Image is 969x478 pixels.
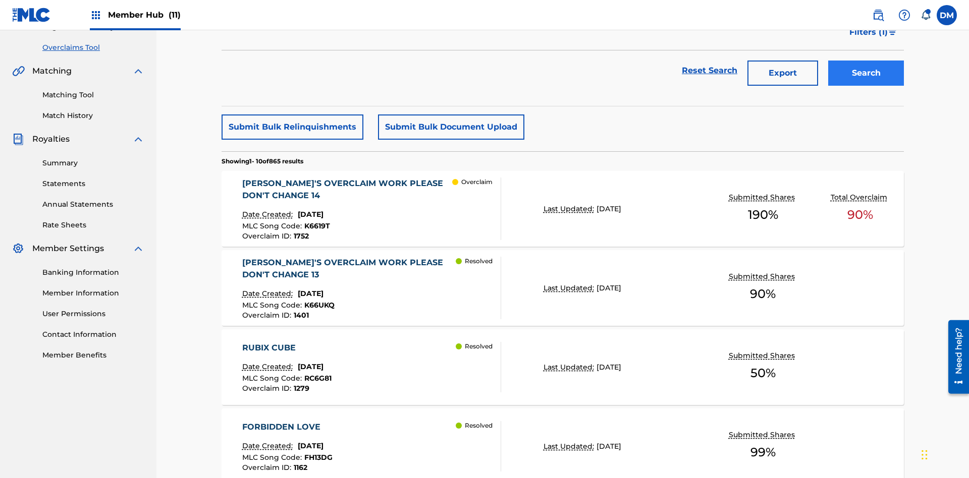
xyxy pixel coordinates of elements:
a: RUBIX CUBEDate Created:[DATE]MLC Song Code:RC6G81Overclaim ID:1279 ResolvedLast Updated:[DATE]Sub... [222,329,904,405]
a: Summary [42,158,144,168]
span: Royalties [32,133,70,145]
span: [DATE] [298,289,324,298]
p: Date Created: [242,209,295,220]
p: Submitted Shares [729,271,797,282]
p: Resolved [465,257,493,266]
a: Annual Statements [42,199,144,210]
p: Overclaim [461,177,493,187]
p: Date Created: [242,288,295,299]
span: 190 % [748,206,778,224]
a: [PERSON_NAME]'S OVERCLAIM WORK PLEASE DON'T CHANGE 14Date Created:[DATE]MLC Song Code:K6619TOverc... [222,171,904,247]
span: Member Settings [32,243,104,255]
div: [PERSON_NAME]'S OVERCLAIM WORK PLEASE DON'T CHANGE 13 [242,257,456,281]
span: [DATE] [597,283,621,292]
p: Resolved [465,421,493,430]
span: Member Hub [108,9,181,21]
span: MLC Song Code : [242,453,304,462]
span: 99 % [750,443,776,461]
div: [PERSON_NAME]'S OVERCLAIM WORK PLEASE DON'T CHANGE 14 [242,177,453,202]
img: expand [132,243,144,255]
iframe: Chat Widget [919,430,969,478]
span: RC6G81 [304,374,332,383]
span: Filters ( 1 ) [849,26,888,38]
span: [DATE] [597,363,621,372]
span: [DATE] [298,362,324,371]
span: Overclaim ID : [242,384,294,393]
img: Matching [12,65,25,77]
span: 1752 [294,231,309,241]
a: Statements [42,178,144,189]
a: Member Information [42,288,144,298]
span: K6619T [304,221,330,230]
span: (11) [169,10,181,20]
span: [DATE] [597,442,621,451]
a: Contact Information [42,329,144,340]
a: Reset Search [677,59,742,82]
span: FH13DG [304,453,333,462]
p: Last Updated: [544,441,597,452]
img: help [898,9,910,21]
span: MLC Song Code : [242,301,304,310]
a: Overclaims Tool [42,42,144,53]
a: Banking Information [42,267,144,278]
span: 50 % [750,364,776,382]
button: Search [828,61,904,86]
span: [DATE] [298,441,324,450]
span: 90 % [750,285,776,303]
p: Total Overclaim [831,192,890,203]
div: User Menu [937,5,957,25]
span: K66UKQ [304,301,335,310]
a: Rate Sheets [42,220,144,230]
span: [DATE] [298,210,324,219]
p: Date Created: [242,362,295,372]
span: 1279 [294,384,309,393]
div: Drag [922,440,928,470]
p: Last Updated: [544,283,597,293]
img: Member Settings [12,243,24,255]
span: 1401 [294,311,309,320]
button: Filters (1) [843,20,904,45]
img: filter [888,29,897,35]
span: Overclaim ID : [242,231,294,241]
span: Overclaim ID : [242,311,294,320]
p: Last Updated: [544,362,597,373]
a: [PERSON_NAME]'S OVERCLAIM WORK PLEASE DON'T CHANGE 13Date Created:[DATE]MLC Song Code:K66UKQOverc... [222,250,904,326]
p: Last Updated: [544,204,597,214]
span: MLC Song Code : [242,374,304,383]
img: expand [132,65,144,77]
a: User Permissions [42,309,144,319]
button: Submit Bulk Relinquishments [222,114,363,140]
span: MLC Song Code : [242,221,304,230]
a: Matching Tool [42,90,144,100]
div: Notifications [921,10,931,20]
div: Help [894,5,914,25]
img: MLC Logo [12,8,51,22]
span: 1162 [294,463,307,472]
iframe: Resource Center [941,316,969,399]
img: Royalties [12,133,24,145]
p: Date Created: [242,441,295,451]
a: Match History [42,110,144,121]
a: Member Benefits [42,350,144,361]
p: Submitted Shares [729,430,797,440]
img: search [872,9,884,21]
p: Resolved [465,342,493,351]
div: RUBIX CUBE [242,342,332,354]
span: 90 % [847,206,873,224]
p: Showing 1 - 10 of 865 results [222,157,303,166]
button: Export [747,61,818,86]
span: Overclaim ID : [242,463,294,472]
p: Submitted Shares [729,350,797,361]
img: Top Rightsholders [90,9,102,21]
a: Public Search [868,5,888,25]
button: Submit Bulk Document Upload [378,114,524,140]
div: FORBIDDEN LOVE [242,421,333,433]
p: Submitted Shares [729,192,797,203]
span: Matching [32,65,72,77]
img: expand [132,133,144,145]
span: [DATE] [597,204,621,213]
